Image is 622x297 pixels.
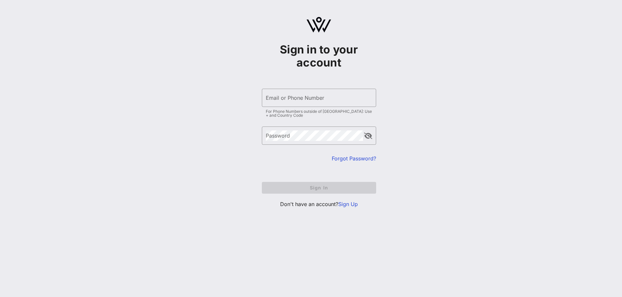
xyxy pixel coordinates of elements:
button: append icon [364,133,372,139]
img: logo.svg [307,17,331,33]
h1: Sign in to your account [262,43,376,69]
a: Forgot Password? [332,155,376,162]
div: For Phone Numbers outside of [GEOGRAPHIC_DATA]: Use + and Country Code [266,110,372,117]
a: Sign Up [338,201,358,207]
p: Don't have an account? [262,200,376,208]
